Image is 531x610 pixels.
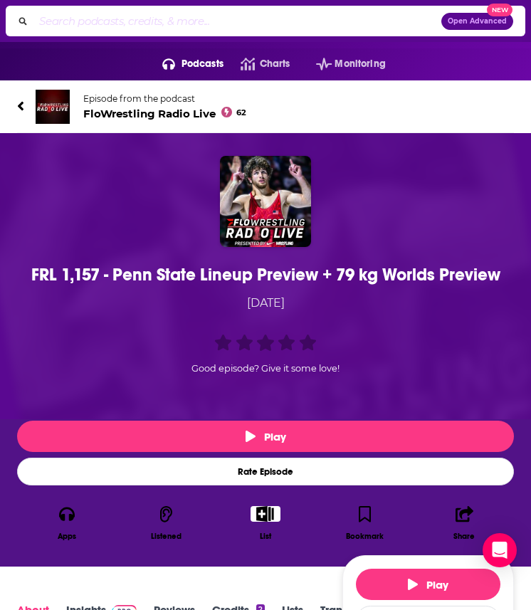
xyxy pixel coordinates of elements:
[260,531,271,541] div: List
[448,18,507,25] span: Open Advanced
[346,532,384,541] div: Bookmark
[483,533,517,567] div: Open Intercom Messenger
[251,506,280,522] button: Show More Button
[83,93,246,104] span: Episode from the podcast
[220,156,311,247] img: FRL 1,157 - Penn State Lineup Preview + 79 kg Worlds Preview
[441,13,513,30] button: Open AdvancedNew
[58,532,76,541] div: Apps
[356,569,500,600] button: Play
[414,497,514,549] button: Share
[191,363,340,374] span: Good episode? Give it some love!
[236,110,246,116] span: 62
[315,497,415,549] button: Bookmark
[17,497,117,549] button: Apps
[246,430,286,443] span: Play
[335,54,385,74] span: Monitoring
[260,54,290,74] span: Charts
[33,10,441,33] input: Search podcasts, credits, & more...
[182,54,224,74] span: Podcasts
[117,497,216,549] button: Listened
[151,532,182,541] div: Listened
[224,53,290,75] a: Charts
[17,421,514,452] button: Play
[51,294,479,312] div: [DATE]
[17,90,265,124] a: FloWrestling Radio LiveEpisode from the podcastFloWrestling Radio Live62
[17,458,514,485] div: Rate Episode
[6,6,525,36] div: Search podcasts, credits, & more...
[453,532,475,541] div: Share
[145,53,224,75] button: open menu
[83,107,246,120] span: FloWrestling Radio Live
[216,497,315,549] div: Show More ButtonList
[299,53,386,75] button: open menu
[408,578,448,591] span: Play
[487,4,512,17] span: New
[36,90,70,124] img: FloWrestling Radio Live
